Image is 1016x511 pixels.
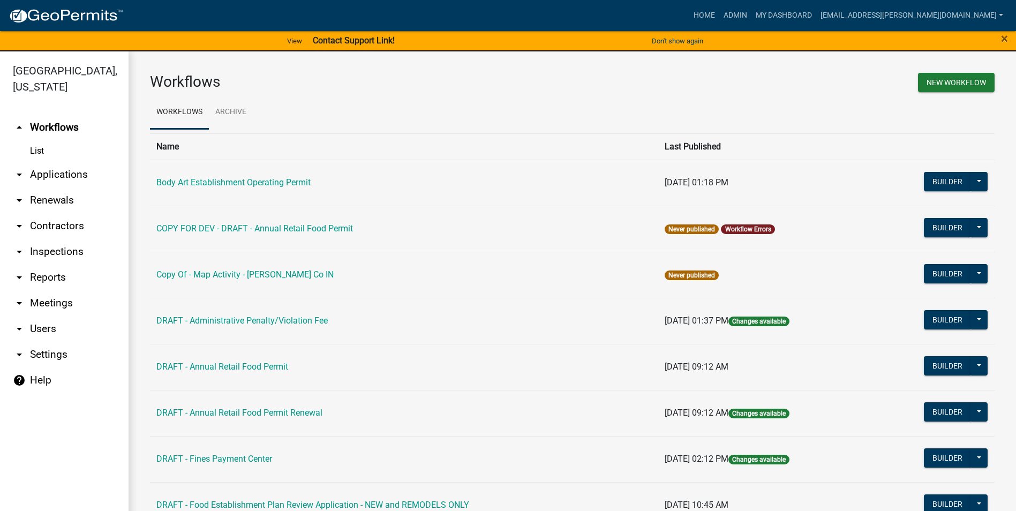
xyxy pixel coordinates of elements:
[728,317,789,326] span: Changes available
[665,408,728,418] span: [DATE] 09:12 AM
[665,454,728,464] span: [DATE] 02:12 PM
[665,315,728,326] span: [DATE] 01:37 PM
[924,310,971,329] button: Builder
[156,177,311,187] a: Body Art Establishment Operating Permit
[924,448,971,468] button: Builder
[924,402,971,422] button: Builder
[665,500,728,510] span: [DATE] 10:45 AM
[924,218,971,237] button: Builder
[13,297,26,310] i: arrow_drop_down
[150,95,209,130] a: Workflows
[283,32,306,50] a: View
[156,223,353,234] a: COPY FOR DEV - DRAFT - Annual Retail Food Permit
[150,73,565,91] h3: Workflows
[665,270,719,280] span: Never published
[156,315,328,326] a: DRAFT - Administrative Penalty/Violation Fee
[13,168,26,181] i: arrow_drop_down
[13,220,26,232] i: arrow_drop_down
[156,500,469,510] a: DRAFT - Food Establishment Plan Review Application - NEW and REMODELS ONLY
[924,356,971,375] button: Builder
[156,362,288,372] a: DRAFT - Annual Retail Food Permit
[816,5,1007,26] a: [EMAIL_ADDRESS][PERSON_NAME][DOMAIN_NAME]
[665,224,719,234] span: Never published
[1001,32,1008,45] button: Close
[665,177,728,187] span: [DATE] 01:18 PM
[156,269,334,280] a: Copy Of - Map Activity - [PERSON_NAME] Co IN
[209,95,253,130] a: Archive
[725,226,771,233] a: Workflow Errors
[918,73,995,92] button: New Workflow
[719,5,751,26] a: Admin
[689,5,719,26] a: Home
[13,374,26,387] i: help
[13,271,26,284] i: arrow_drop_down
[751,5,816,26] a: My Dashboard
[658,133,874,160] th: Last Published
[728,409,789,418] span: Changes available
[156,454,272,464] a: DRAFT - Fines Payment Center
[924,264,971,283] button: Builder
[13,194,26,207] i: arrow_drop_down
[13,121,26,134] i: arrow_drop_up
[13,245,26,258] i: arrow_drop_down
[313,35,395,46] strong: Contact Support Link!
[156,408,322,418] a: DRAFT - Annual Retail Food Permit Renewal
[13,322,26,335] i: arrow_drop_down
[1001,31,1008,46] span: ×
[665,362,728,372] span: [DATE] 09:12 AM
[924,172,971,191] button: Builder
[150,133,658,160] th: Name
[648,32,708,50] button: Don't show again
[13,348,26,361] i: arrow_drop_down
[728,455,789,464] span: Changes available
